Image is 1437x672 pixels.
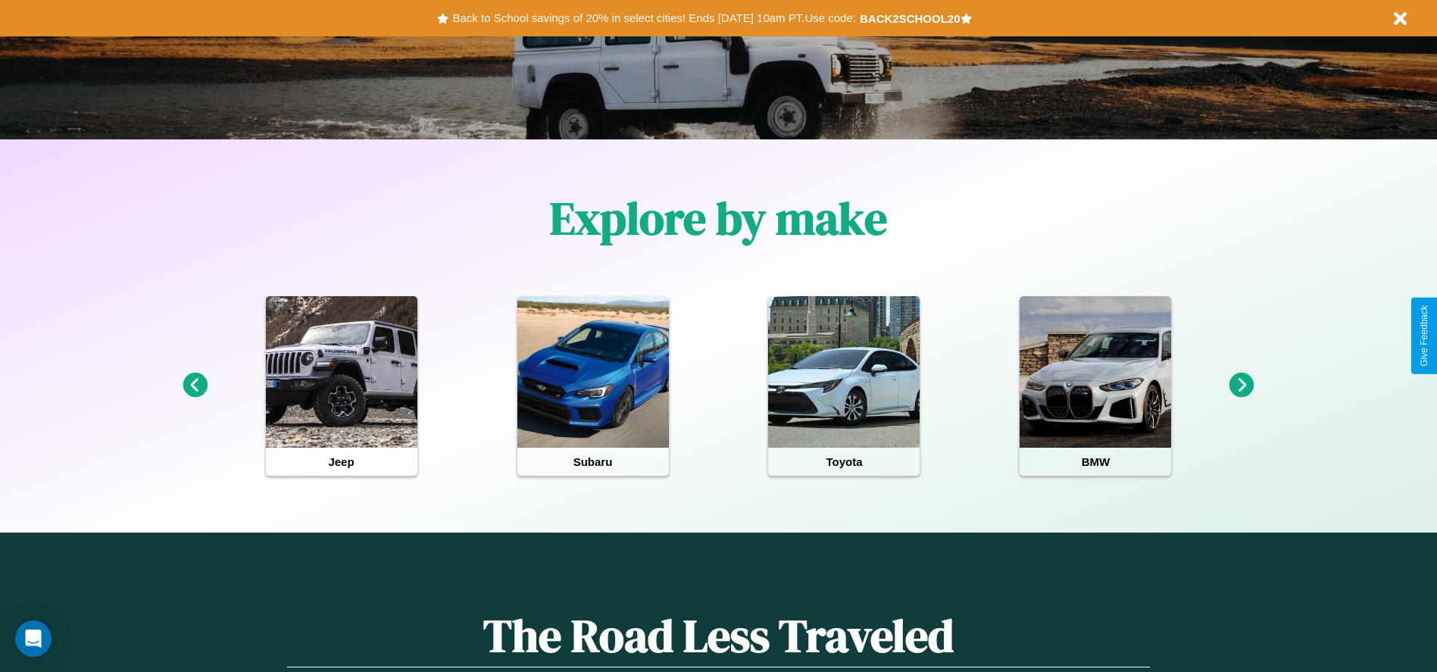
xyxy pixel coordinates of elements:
h4: Toyota [768,448,920,476]
b: BACK2SCHOOL20 [860,12,961,25]
h4: Jeep [266,448,417,476]
h4: Subaru [517,448,669,476]
div: Open Intercom Messenger [15,620,52,657]
button: Back to School savings of 20% in select cities! Ends [DATE] 10am PT.Use code: [448,8,859,29]
h1: Explore by make [550,187,887,249]
h1: The Road Less Traveled [287,605,1149,667]
h4: BMW [1020,448,1171,476]
div: Give Feedback [1419,305,1429,367]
